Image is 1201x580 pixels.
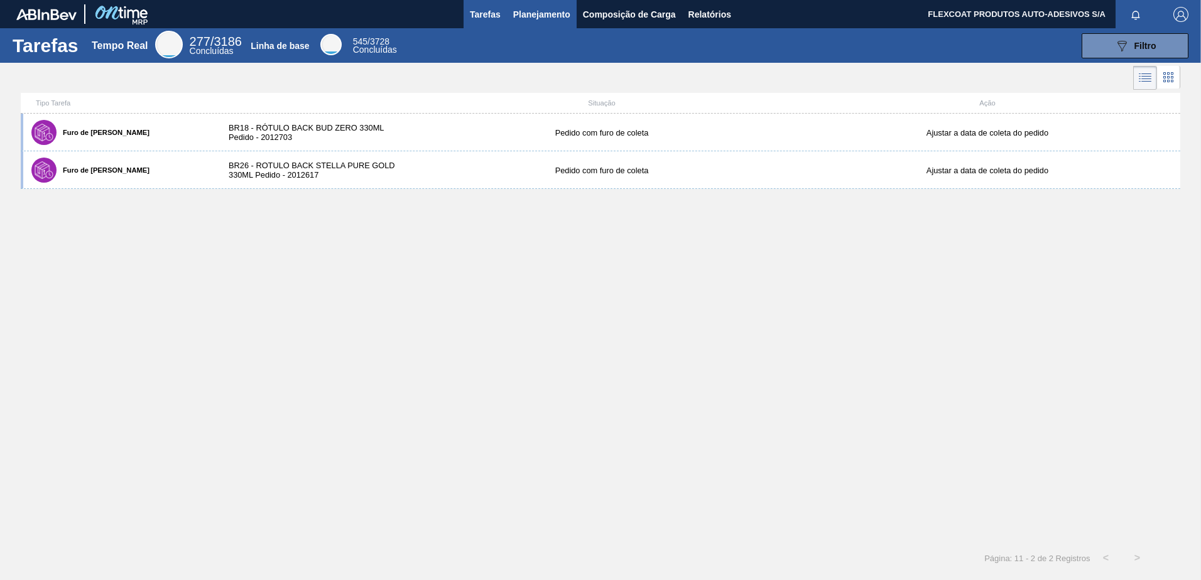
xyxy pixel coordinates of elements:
div: Real Time [190,36,242,55]
div: Ajustar a data de coleta do pedido [795,128,1180,137]
span: Composição de Carga [583,7,676,22]
label: Furo de [PERSON_NAME] [57,129,149,136]
div: BR26 - ROTULO BACK STELLA PURE GOLD 330ML Pedido - 2012617 [216,161,409,180]
font: 3186 [214,35,242,48]
span: Concluídas [353,45,397,55]
span: Planejamento [513,7,570,22]
span: / [190,35,242,48]
span: Tarefas [470,7,501,22]
div: Pedido com furo de coleta [409,166,795,175]
label: Furo de [PERSON_NAME] [57,166,149,174]
span: 277 [190,35,210,48]
span: Concluídas [190,46,234,56]
div: Base Line [320,34,342,55]
div: Situação [409,99,795,107]
span: Relatórios [688,7,731,22]
span: 545 [353,36,367,46]
button: < [1090,542,1122,574]
div: Tipo Tarefa [23,99,216,107]
font: 3728 [370,36,389,46]
div: Ajustar a data de coleta do pedido [795,166,1180,175]
button: Notificações [1116,6,1156,23]
span: Página: 1 [984,554,1019,563]
div: Visão em Lista [1133,66,1157,90]
div: Ação [795,99,1180,107]
div: Real Time [155,31,183,58]
div: BR18 - RÓTULO BACK BUD ZERO 330ML Pedido - 2012703 [216,123,409,142]
span: 1 - 2 de 2 Registros [1019,554,1090,563]
div: Linha de base [251,41,309,51]
div: Pedido com furo de coleta [409,128,795,137]
span: / [353,36,389,46]
h1: Tarefas [13,38,79,53]
button: Filtro [1082,33,1188,58]
div: Visão em Cards [1157,66,1180,90]
button: > [1122,542,1153,574]
div: Base Line [353,38,397,54]
div: Tempo Real [92,40,148,51]
img: Logout [1173,7,1188,22]
img: TNhmsLtSVTkK8tSr43FrP2fwEKptu5GPRR3wAAAABJRU5ErkJggg== [16,9,77,20]
span: Filtro [1134,41,1156,51]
